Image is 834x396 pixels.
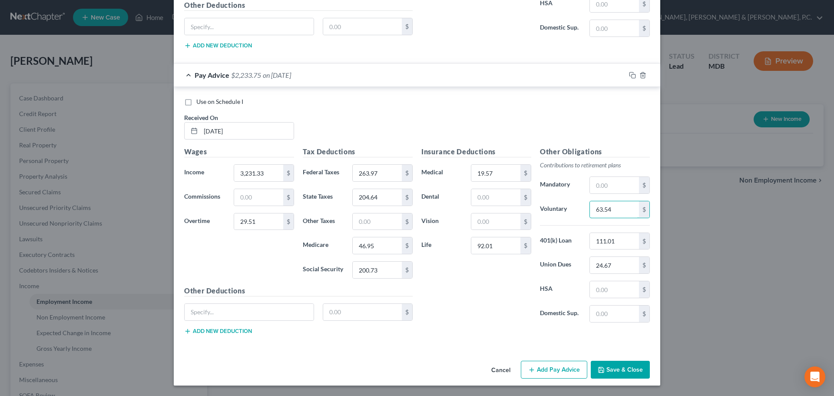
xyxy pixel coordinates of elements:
div: $ [283,213,294,230]
button: Save & Close [591,361,650,379]
div: $ [402,237,412,254]
div: $ [402,165,412,181]
button: Cancel [484,362,517,379]
label: Domestic Sup. [536,305,585,323]
div: $ [520,237,531,254]
span: $2,233.75 [231,71,261,79]
div: $ [639,257,649,273]
input: 0.00 [323,18,402,35]
span: on [DATE] [263,71,291,79]
input: 0.00 [590,306,639,322]
div: $ [639,306,649,322]
input: 0.00 [590,257,639,273]
input: 0.00 [234,189,283,206]
input: 0.00 [590,201,639,218]
p: Contributions to retirement plans [540,161,650,170]
label: Dental [417,189,467,206]
span: Pay Advice [195,71,229,79]
h5: Insurance Deductions [421,146,531,157]
div: $ [283,165,294,181]
label: Union Dues [536,256,585,274]
input: Specify... [185,18,314,35]
input: MM/DD/YYYY [201,123,294,139]
input: 0.00 [590,177,639,193]
div: $ [639,281,649,298]
span: Received On [184,114,218,121]
input: 0.00 [471,189,520,206]
input: 0.00 [234,165,283,181]
input: 0.00 [471,165,520,181]
label: Medicare [298,237,348,254]
input: 0.00 [353,237,402,254]
label: Domestic Sup. [536,20,585,37]
h5: Tax Deductions [303,146,413,157]
div: $ [520,165,531,181]
h5: Other Obligations [540,146,650,157]
div: $ [639,201,649,218]
div: $ [520,189,531,206]
div: $ [639,177,649,193]
label: HSA [536,281,585,298]
label: 401(k) Loan [536,233,585,250]
label: State Taxes [298,189,348,206]
div: $ [402,262,412,278]
input: 0.00 [590,281,639,298]
label: Overtime [180,213,229,230]
label: Vision [417,213,467,230]
label: Voluntary [536,201,585,218]
button: Add new deduction [184,328,252,335]
label: Federal Taxes [298,164,348,182]
input: Specify... [185,304,314,320]
label: Life [417,237,467,254]
input: 0.00 [590,20,639,37]
div: $ [283,189,294,206]
input: 0.00 [353,262,402,278]
input: 0.00 [471,237,520,254]
div: $ [402,18,412,35]
input: 0.00 [353,213,402,230]
label: Commissions [180,189,229,206]
div: $ [402,189,412,206]
label: Other Taxes [298,213,348,230]
div: $ [520,213,531,230]
input: 0.00 [353,189,402,206]
h5: Other Deductions [184,286,413,296]
input: 0.00 [353,165,402,181]
label: Social Security [298,261,348,279]
button: Add new deduction [184,42,252,49]
div: $ [639,233,649,250]
span: Use on Schedule I [196,98,243,105]
div: $ [402,304,412,320]
input: 0.00 [471,213,520,230]
h5: Wages [184,146,294,157]
div: $ [402,213,412,230]
label: Medical [417,164,467,182]
div: Open Intercom Messenger [804,366,825,387]
input: 0.00 [323,304,402,320]
label: Mandatory [536,176,585,194]
button: Add Pay Advice [521,361,587,379]
input: 0.00 [234,213,283,230]
div: $ [639,20,649,37]
input: 0.00 [590,233,639,250]
span: Income [184,168,204,176]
